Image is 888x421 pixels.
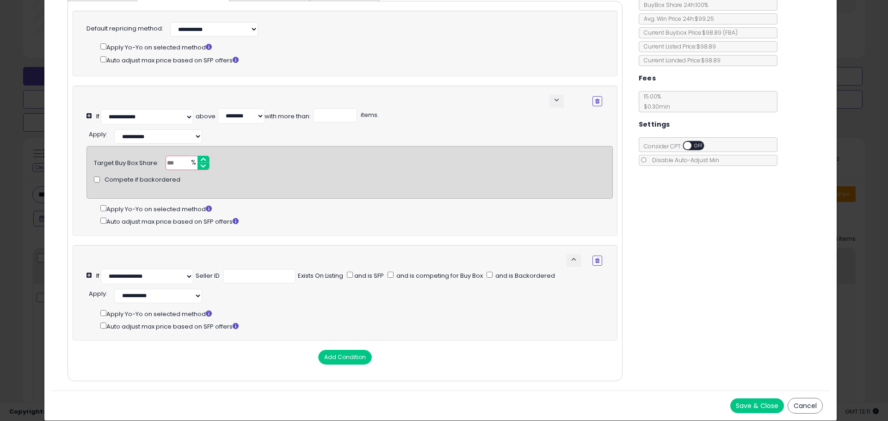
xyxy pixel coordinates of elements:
label: Default repricing method: [86,24,163,33]
i: Remove Condition [595,98,599,104]
span: $0.30 min [639,103,670,110]
span: Current Landed Price: $98.89 [639,56,721,64]
span: Current Listed Price: $98.89 [639,43,716,50]
span: and is SFP [353,271,384,280]
div: Auto adjust max price based on SFP offers [100,216,612,226]
div: above [196,112,216,121]
span: Compete if backordered [105,176,180,184]
span: OFF [691,142,706,150]
span: $98.89 [702,29,738,37]
span: Current Buybox Price: [639,29,738,37]
button: Cancel [788,398,823,414]
div: Seller ID [196,272,220,281]
div: Auto adjust max price based on SFP offers [100,55,602,65]
div: Target Buy Box Share: [94,156,159,168]
h5: Fees [639,73,656,84]
div: : [89,127,107,139]
button: Save & Close [730,398,784,413]
div: Auto adjust max price based on SFP offers [100,321,612,331]
button: Add Condition [318,350,372,365]
span: Apply [89,289,106,298]
span: and is competing for Buy Box [395,271,483,280]
div: Apply Yo-Yo on selected method [100,203,612,214]
span: and is Backordered [494,271,555,280]
span: keyboard_arrow_up [569,255,578,264]
h5: Settings [639,119,670,130]
span: BuyBox Share 24h: 100% [639,1,708,9]
span: keyboard_arrow_down [552,96,561,104]
span: Avg. Win Price 24h: $99.25 [639,15,714,23]
div: Exists On Listing [298,272,343,281]
span: Consider CPT: [639,142,716,150]
div: Apply Yo-Yo on selected method [100,42,602,52]
span: 15.00 % [639,92,670,110]
span: Disable Auto-Adjust Min [647,156,719,164]
span: % [185,156,200,170]
div: Apply Yo-Yo on selected method [100,308,612,319]
div: with more than: [265,112,311,121]
span: Apply [89,130,106,139]
div: : [89,287,107,299]
i: Remove Condition [595,258,599,263]
span: items. [359,110,379,119]
span: ( FBA ) [723,29,738,37]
